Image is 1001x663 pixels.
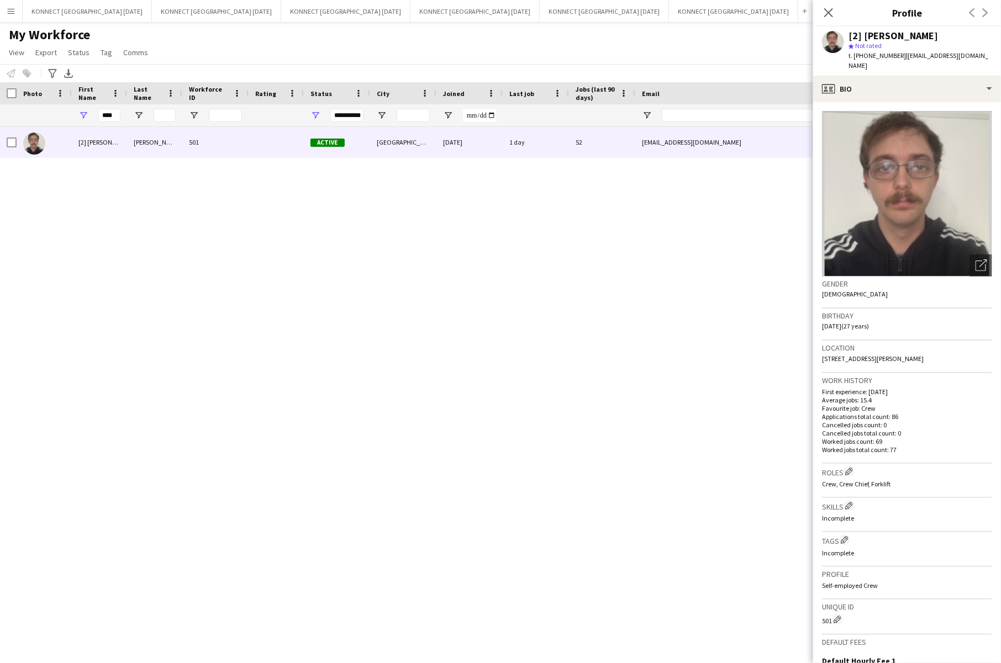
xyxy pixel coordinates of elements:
span: First Name [78,85,107,102]
input: Workforce ID Filter Input [209,109,242,122]
div: 501 [822,614,992,625]
h3: Default fees [822,637,992,647]
h3: Birthday [822,311,992,321]
button: Open Filter Menu [310,110,320,120]
p: Cancelled jobs count: 0 [822,421,992,429]
p: Cancelled jobs total count: 0 [822,429,992,437]
h3: Skills [822,500,992,512]
a: View [4,45,29,60]
button: KONNECT [GEOGRAPHIC_DATA] [DATE] [281,1,410,22]
p: First experience: [DATE] [822,388,992,396]
span: Status [310,89,332,98]
p: Worked jobs total count: 77 [822,445,992,454]
input: Email Filter Input [662,109,850,122]
p: Average jobs: 15.4 [822,396,992,404]
p: Applications total count: 86 [822,412,992,421]
span: Joined [443,89,465,98]
span: Photo [23,89,42,98]
h3: Profile [822,569,992,579]
input: First Name Filter Input [98,109,120,122]
button: KONNECT [GEOGRAPHIC_DATA] [DATE] [23,1,152,22]
span: | [EMAIL_ADDRESS][DOMAIN_NAME] [849,51,988,70]
h3: Gender [822,279,992,289]
img: Crew avatar or photo [822,111,992,277]
input: Joined Filter Input [463,109,496,122]
button: Open Filter Menu [134,110,144,120]
span: Not rated [855,41,882,50]
span: Last job [509,89,534,98]
a: Status [64,45,94,60]
h3: Roles [822,466,992,478]
span: Export [35,47,57,57]
a: Export [31,45,61,60]
button: KONNECT [GEOGRAPHIC_DATA] [DATE] [410,1,540,22]
span: [DATE] (27 years) [822,322,869,330]
span: Jobs (last 90 days) [576,85,615,102]
h3: Unique ID [822,602,992,612]
button: Open Filter Menu [377,110,387,120]
button: Open Filter Menu [443,110,453,120]
div: [GEOGRAPHIC_DATA] [370,127,436,157]
span: Workforce ID [189,85,229,102]
div: [2] [PERSON_NAME] [72,127,127,157]
button: Open Filter Menu [78,110,88,120]
span: My Workforce [9,26,90,43]
a: Comms [119,45,152,60]
div: Open photos pop-in [970,254,992,277]
div: [DATE] [436,127,503,157]
div: 501 [182,127,249,157]
span: View [9,47,24,57]
div: [PERSON_NAME] [127,127,182,157]
h3: Location [822,343,992,353]
span: [STREET_ADDRESS][PERSON_NAME] [822,354,924,363]
div: [EMAIL_ADDRESS][DOMAIN_NAME] [635,127,856,157]
button: KONNECT [GEOGRAPHIC_DATA] [DATE] [540,1,669,22]
h3: Profile [813,6,1001,20]
a: Tag [96,45,117,60]
span: Email [642,89,660,98]
div: 52 [569,127,635,157]
p: Worked jobs count: 69 [822,437,992,445]
span: Active [310,139,345,147]
span: Crew, Crew Chief, Forklift [822,480,891,488]
div: Bio [813,76,1001,102]
app-action-btn: Export XLSX [62,67,75,80]
p: Self-employed Crew [822,581,992,590]
button: KONNECT [GEOGRAPHIC_DATA] [DATE] [669,1,798,22]
img: [2] Nikolas Saylor [23,132,45,155]
button: Open Filter Menu [642,110,652,120]
input: Last Name Filter Input [154,109,176,122]
h3: Tags [822,534,992,546]
button: KONNECT [GEOGRAPHIC_DATA] [DATE] [152,1,281,22]
input: City Filter Input [397,109,430,122]
span: Status [68,47,89,57]
div: [2] [PERSON_NAME] [849,31,938,41]
span: Tag [101,47,112,57]
span: Comms [123,47,148,57]
p: Favourite job: Crew [822,404,992,412]
app-action-btn: Advanced filters [46,67,59,80]
div: 1 day [503,127,569,157]
span: Rating [255,89,276,98]
span: t. [PHONE_NUMBER] [849,51,906,60]
p: Incomplete [822,549,992,557]
span: Last Name [134,85,162,102]
button: Open Filter Menu [189,110,199,120]
span: [DEMOGRAPHIC_DATA] [822,290,888,298]
span: City [377,89,389,98]
h3: Work history [822,375,992,385]
p: Incomplete [822,514,992,522]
